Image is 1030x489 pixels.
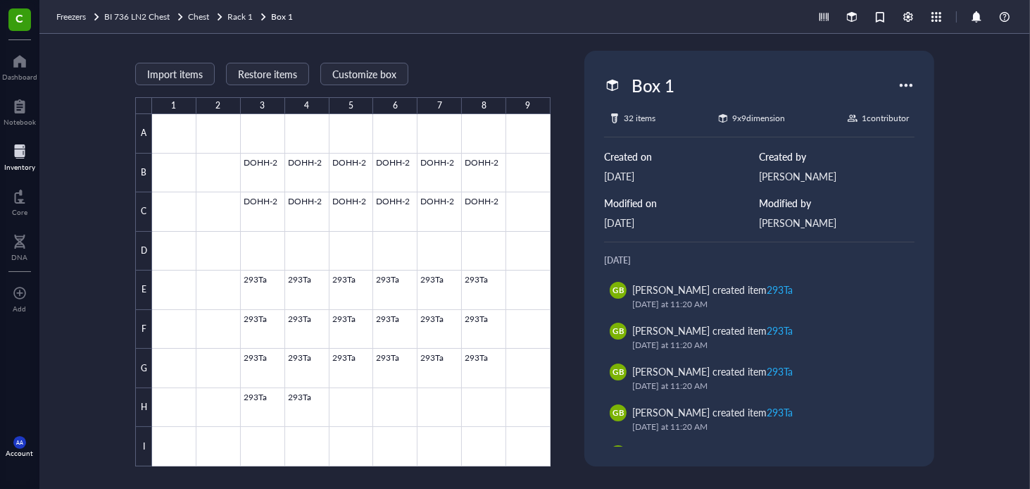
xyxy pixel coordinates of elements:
div: Inventory [4,163,35,171]
div: 1 [171,97,176,114]
a: GB[PERSON_NAME] created item293Ta[DATE] at 11:20 AM [604,317,915,358]
div: Account [6,449,34,457]
div: 6 [393,97,398,114]
div: I [135,427,152,466]
div: [PERSON_NAME] [760,168,915,184]
div: 293Ta [767,323,793,338]
button: Restore items [226,63,309,85]
div: [PERSON_NAME] created item [632,323,793,338]
a: DNA [12,230,28,261]
button: Import items [135,63,215,85]
div: [DATE] at 11:20 AM [632,338,898,352]
div: 2 [215,97,220,114]
div: [PERSON_NAME] created item [632,404,793,420]
span: Chest [188,11,209,23]
div: G [135,349,152,388]
a: Dashboard [2,50,37,81]
div: [DATE] [604,215,759,230]
div: [PERSON_NAME] [760,215,915,230]
div: 293Ta [767,283,793,297]
div: A [135,114,152,154]
a: GB[PERSON_NAME] created item293Ta[DATE] at 11:20 AM [604,399,915,440]
div: [DATE] [604,168,759,184]
div: Notebook [4,118,36,126]
div: Box 1 [625,70,681,100]
div: [PERSON_NAME] created item [632,445,793,461]
div: 1 contributor [862,111,909,125]
span: AA [16,440,23,446]
div: D [135,232,152,271]
div: [DATE] at 11:20 AM [632,379,898,393]
span: GB [613,326,624,338]
div: 8 [482,97,486,114]
a: GB[PERSON_NAME] created item293Ta[DATE] at 11:20 AM [604,358,915,399]
div: 3 [260,97,265,114]
div: 293Ta [767,405,793,419]
span: Rack 1 [227,11,253,23]
a: Box 1 [271,10,296,24]
div: E [135,271,152,310]
div: DNA [12,253,28,261]
div: 7 [437,97,442,114]
span: Freezers [56,11,86,23]
div: 4 [304,97,309,114]
div: Created by [760,149,915,164]
div: H [135,388,152,428]
div: Dashboard [2,73,37,81]
span: GB [613,366,624,378]
a: GB[PERSON_NAME] created item293Ta[DATE] at 11:20 AM [604,276,915,317]
span: C [16,9,24,27]
div: F [135,310,152,349]
div: 5 [348,97,353,114]
div: [DATE] at 11:20 AM [632,297,898,311]
span: GB [613,285,624,297]
div: B [135,154,152,193]
span: BI 736 LN2 Chest [104,11,170,23]
div: 9 x 9 dimension [732,111,785,125]
div: 9 [526,97,531,114]
a: Core [12,185,27,216]
div: [DATE] at 11:20 AM [632,420,898,434]
span: Restore items [238,68,297,80]
div: 32 items [624,111,655,125]
div: [PERSON_NAME] created item [632,282,793,297]
div: Core [12,208,27,216]
span: GB [613,407,624,419]
div: [PERSON_NAME] created item [632,364,793,379]
div: Created on [604,149,759,164]
a: Freezers [56,10,101,24]
div: [DATE] [604,254,915,268]
span: Customize box [332,68,396,80]
a: BI 736 LN2 Chest [104,10,185,24]
div: C [135,192,152,232]
div: Modified on [604,195,759,211]
div: Modified by [760,195,915,211]
a: [PERSON_NAME] created item293Ta [604,440,915,481]
button: Customize box [320,63,408,85]
div: 293Ta [767,364,793,378]
span: Import items [147,68,203,80]
div: Add [13,304,27,313]
a: Inventory [4,140,35,171]
div: 293Ta [767,446,793,460]
a: ChestRack 1 [188,10,268,24]
a: Notebook [4,95,36,126]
